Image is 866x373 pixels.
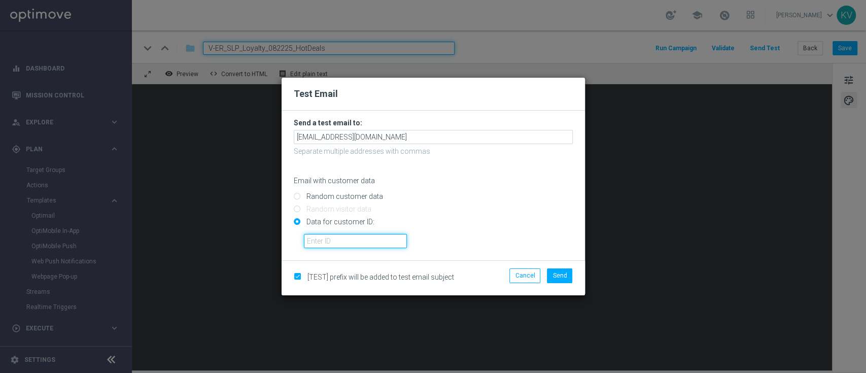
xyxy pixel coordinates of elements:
p: Separate multiple addresses with commas [294,147,573,156]
p: Email with customer data [294,176,573,185]
input: Enter ID [304,234,407,248]
h2: Test Email [294,88,573,100]
label: Random customer data [304,192,383,201]
span: Send [552,272,567,279]
button: Send [547,268,572,283]
button: Cancel [509,268,540,283]
h3: Send a test email to: [294,118,573,127]
span: [TEST] prefix will be added to test email subject [307,273,454,281]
